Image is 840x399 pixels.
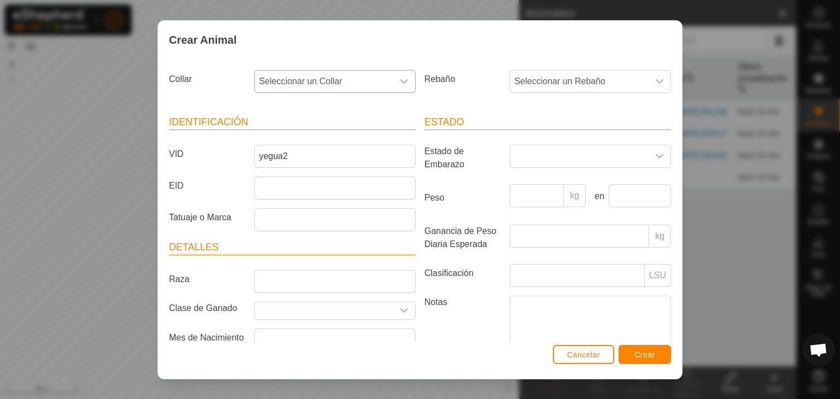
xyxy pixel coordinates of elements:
span: Crear [634,350,655,359]
label: Estado de Embarazo [420,145,505,171]
p-inputgroup-addon: LSU [645,264,671,287]
label: Raza [165,270,250,289]
label: Ganancia de Peso Diaria Esperada [420,225,505,251]
div: Chat abierto [802,333,835,366]
label: Rebaño [420,70,505,89]
label: Notas [420,296,505,357]
header: Identificación [169,115,416,130]
div: dropdown trigger [649,145,670,167]
label: Mes de Nacimiento [165,328,250,347]
label: VID [165,145,250,163]
header: Detalles [169,240,416,255]
label: Peso [420,184,505,212]
span: Cancelar [567,350,600,359]
label: en [590,190,604,203]
label: Clase de Ganado [165,302,250,315]
label: Clasificación [420,264,505,283]
p-inputgroup-addon: kg [649,225,671,248]
button: Cancelar [553,345,614,364]
div: dropdown trigger [393,71,415,92]
label: EID [165,177,250,195]
label: Collar [165,70,250,89]
div: dropdown trigger [649,71,670,92]
header: Estado [424,115,671,130]
span: Crear Animal [169,32,237,48]
div: dropdown trigger [393,302,415,319]
p-inputgroup-addon: kg [564,184,586,207]
span: Seleccionar un Rebaño [510,71,649,92]
button: Crear [619,345,671,364]
label: Tatuaje o Marca [165,208,250,227]
span: Seleccionar un Collar [255,71,393,92]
